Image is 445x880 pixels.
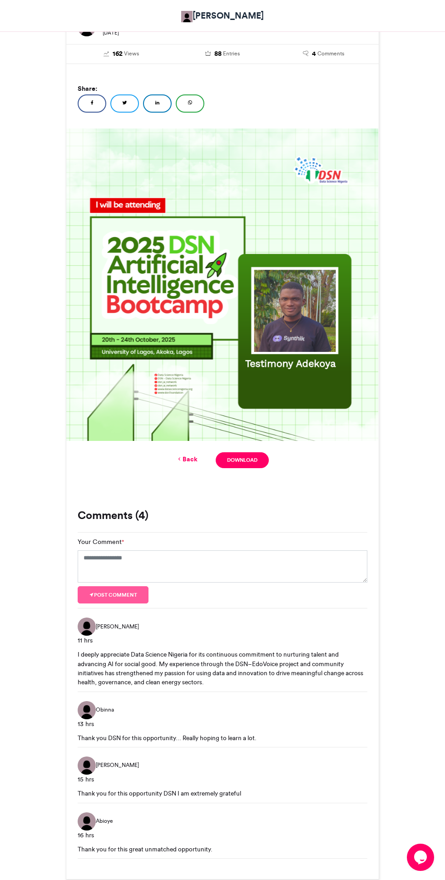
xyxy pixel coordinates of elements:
[280,49,367,59] a: 4 Comments
[78,733,367,742] div: Thank you DSN for this opportunity... Really hoping to learn a lot.
[312,49,316,59] span: 4
[103,30,119,36] small: [DATE]
[66,129,379,441] img: Entry download
[96,761,139,769] span: [PERSON_NAME]
[78,701,96,719] img: Obinna
[78,756,96,775] img: Kayode
[78,510,367,521] h3: Comments (4)
[124,49,139,58] span: Views
[113,49,123,59] span: 162
[96,706,114,714] span: Obinna
[223,49,240,58] span: Entries
[407,844,436,871] iframe: chat widget
[78,845,367,854] div: Thank you for this great unmatched opportunity.
[181,11,193,22] img: Adetokunbo Adeyanju
[96,817,113,825] span: Abioye
[78,83,367,94] h5: Share:
[78,831,367,840] div: 16 hrs
[176,455,198,464] a: Back
[78,719,367,729] div: 13 hrs
[78,775,367,784] div: 15 hrs
[78,789,367,798] div: Thank you for this opportunity DSN I am extremely grateful
[78,636,367,645] div: 11 hrs
[181,9,264,22] a: [PERSON_NAME]
[78,812,96,831] img: Abioye
[214,49,222,59] span: 88
[78,537,124,547] label: Your Comment
[78,586,148,603] button: Post comment
[179,49,267,59] a: 88 Entries
[216,452,269,468] a: Download
[78,650,367,687] div: I deeply appreciate Data Science Nigeria for its continuous commitment to nurturing talent and ad...
[317,49,344,58] span: Comments
[78,618,96,636] img: Lawrence
[78,49,165,59] a: 162 Views
[96,623,139,631] span: [PERSON_NAME]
